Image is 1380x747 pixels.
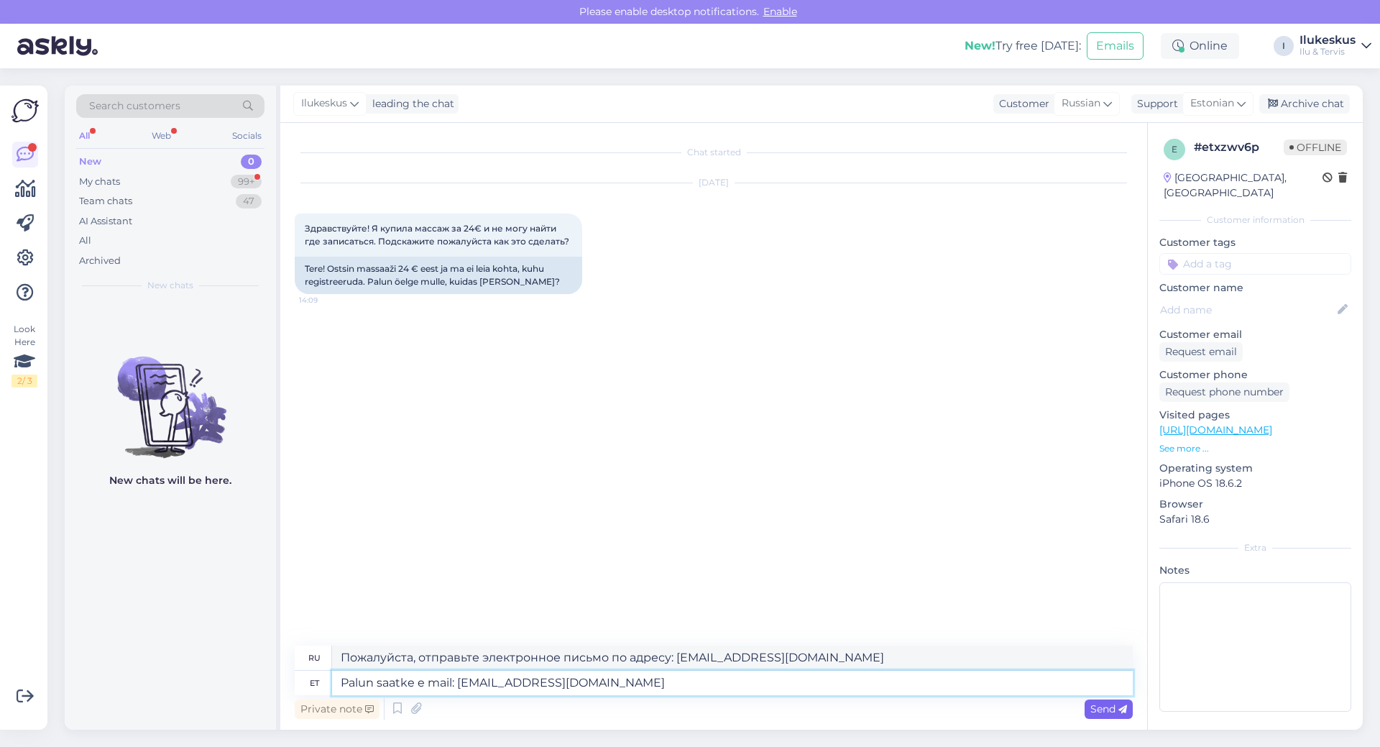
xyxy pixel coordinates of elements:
span: Ilukeskus [301,96,347,111]
div: All [76,127,93,145]
div: Ilu & Tervis [1299,46,1356,58]
img: No chats [65,331,276,460]
span: Здравствуйте! Я купила массаж за 24€ и не могу найти где записаться. Подскажите пожалуйста как эт... [305,223,569,247]
p: Customer email [1159,327,1351,342]
div: # etxzwv6p [1194,139,1284,156]
div: Archived [79,254,121,268]
div: ru [308,646,321,670]
div: My chats [79,175,120,189]
div: All [79,234,91,248]
span: Enable [759,5,801,18]
div: 0 [241,155,262,169]
p: See more ... [1159,442,1351,455]
p: New chats will be here. [109,473,231,488]
div: Online [1161,33,1239,59]
span: Russian [1062,96,1100,111]
textarea: Пожалуйста, отправьте электронное письмо по адресу: [EMAIL_ADDRESS][DOMAIN_NAME] [332,646,1133,670]
span: Estonian [1190,96,1234,111]
div: 99+ [231,175,262,189]
p: Safari 18.6 [1159,512,1351,527]
span: New chats [147,279,193,292]
span: 14:09 [299,295,353,306]
div: Team chats [79,194,132,208]
p: Customer phone [1159,367,1351,382]
div: 2 / 3 [11,375,37,388]
div: [GEOGRAPHIC_DATA], [GEOGRAPHIC_DATA] [1164,170,1322,201]
button: Emails [1087,32,1144,60]
b: New! [965,39,995,52]
div: Archive chat [1259,94,1350,114]
p: iPhone OS 18.6.2 [1159,476,1351,491]
div: Private note [295,700,379,719]
div: Tere! Ostsin massaaži 24 € eest ja ma ei leia kohta, kuhu registreeruda. Palun öelge mulle, kuida... [295,257,582,294]
div: Socials [229,127,264,145]
div: Customer [993,96,1049,111]
a: IlukeskusIlu & Tervis [1299,35,1371,58]
div: Chat started [295,146,1133,159]
div: Customer information [1159,214,1351,226]
p: Operating system [1159,461,1351,476]
div: I [1274,36,1294,56]
div: Ilukeskus [1299,35,1356,46]
a: [URL][DOMAIN_NAME] [1159,423,1272,436]
input: Add name [1160,302,1335,318]
div: Web [149,127,174,145]
img: Askly Logo [11,97,39,124]
p: Customer tags [1159,235,1351,250]
div: Look Here [11,323,37,388]
div: Request email [1159,342,1243,362]
div: Extra [1159,541,1351,554]
p: Notes [1159,563,1351,578]
span: Offline [1284,139,1347,155]
div: Support [1131,96,1178,111]
div: AI Assistant [79,214,132,229]
p: Browser [1159,497,1351,512]
div: New [79,155,101,169]
div: [DATE] [295,176,1133,189]
div: et [310,671,319,695]
span: Send [1090,702,1127,715]
span: e [1172,144,1177,155]
div: 47 [236,194,262,208]
span: Search customers [89,98,180,114]
input: Add a tag [1159,253,1351,275]
textarea: Palun saatke e mail: [EMAIL_ADDRESS][DOMAIN_NAME] [332,671,1133,695]
p: Customer name [1159,280,1351,295]
div: Request phone number [1159,382,1289,402]
div: Try free [DATE]: [965,37,1081,55]
div: leading the chat [367,96,454,111]
p: Visited pages [1159,408,1351,423]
